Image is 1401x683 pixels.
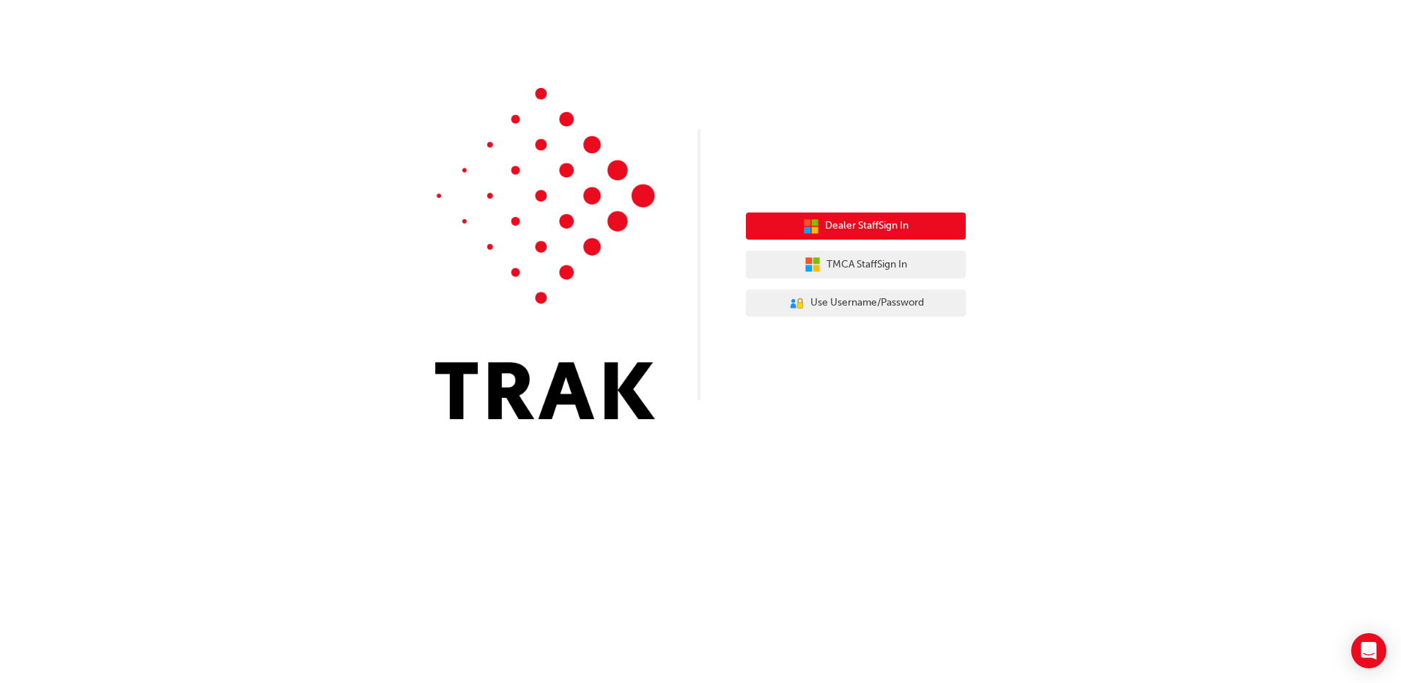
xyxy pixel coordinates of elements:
[810,295,924,311] span: Use Username/Password
[746,289,966,317] button: Use Username/Password
[746,251,966,278] button: TMCA StaffSign In
[825,218,909,235] span: Dealer Staff Sign In
[435,88,655,419] img: Trak
[827,256,907,273] span: TMCA Staff Sign In
[1351,633,1386,668] div: Open Intercom Messenger
[746,213,966,240] button: Dealer StaffSign In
